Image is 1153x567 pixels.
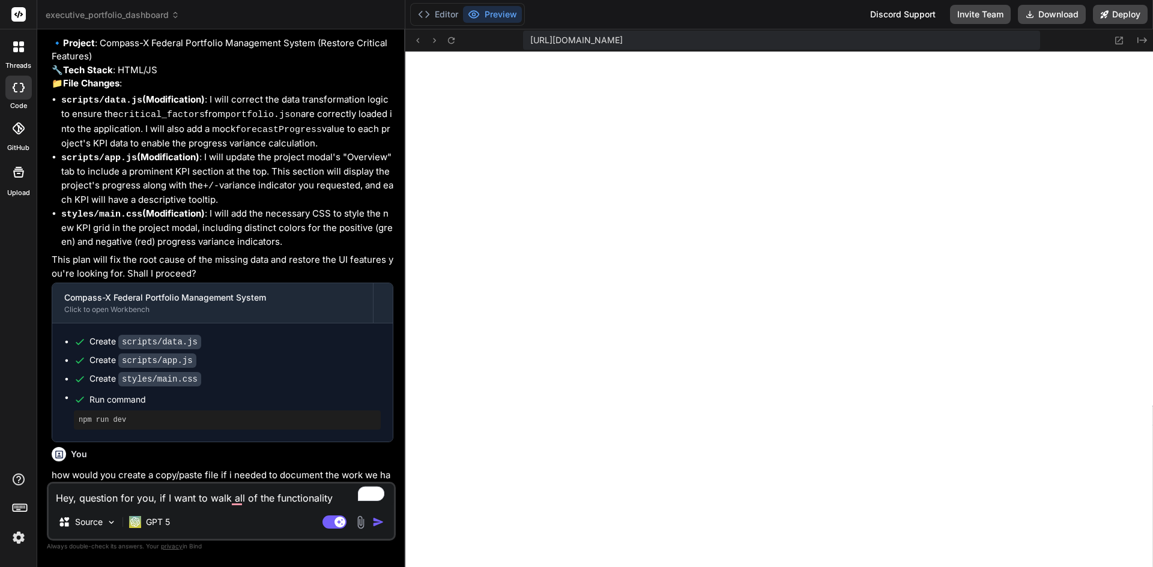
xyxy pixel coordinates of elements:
[52,283,373,323] button: Compass-X Federal Portfolio Management SystemClick to open Workbench
[89,354,196,367] div: Create
[61,153,137,163] code: scripts/app.js
[530,34,623,46] span: [URL][DOMAIN_NAME]
[61,208,205,219] strong: (Modification)
[863,5,943,24] div: Discord Support
[89,335,201,348] div: Create
[64,305,361,314] div: Click to open Workbench
[235,125,322,135] code: forecastProgress
[63,37,95,49] strong: Project
[61,95,142,106] code: scripts/data.js
[8,527,29,548] img: settings
[203,181,219,191] code: +/-
[75,516,103,528] p: Source
[354,515,368,529] img: attachment
[10,101,27,111] label: code
[79,415,376,425] pre: npm run dev
[1093,5,1148,24] button: Deploy
[372,516,384,528] img: icon
[7,188,30,198] label: Upload
[405,52,1153,567] iframe: Preview
[89,394,381,406] span: Run command
[106,517,117,527] img: Pick Models
[146,516,170,528] p: GPT 5
[7,143,29,153] label: GitHub
[61,209,142,220] code: styles/main.css
[63,64,113,76] strong: Tech Stack
[63,77,120,89] strong: File Changes
[61,151,199,163] strong: (Modification)
[5,61,31,71] label: threads
[118,372,201,386] code: styles/main.css
[129,516,141,528] img: GPT 5
[1018,5,1086,24] button: Download
[64,292,361,304] div: Compass-X Federal Portfolio Management System
[46,9,180,21] span: executive_portfolio_dashboard
[71,448,87,460] h6: You
[950,5,1011,24] button: Invite Team
[52,37,393,91] p: 🔹 : Compass-X Federal Portfolio Management System (Restore Critical Features) 🔧 : HTML/JS 📁 :
[413,6,463,23] button: Editor
[49,484,394,505] textarea: To enrich screen reader interactions, please activate Accessibility in Grammarly extension settings
[161,542,183,550] span: privacy
[118,353,196,368] code: scripts/app.js
[225,110,301,120] code: portfolio.json
[52,253,393,280] p: This plan will fix the root cause of the missing data and restore the UI features you're looking ...
[47,541,396,552] p: Always double-check its answers. Your in Bind
[463,6,522,23] button: Preview
[61,151,393,207] li: : I will update the project modal's "Overview" tab to include a prominent KPI section at the top....
[61,207,393,249] li: : I will add the necessary CSS to style the new KPI grid in the project modal, including distinct...
[89,373,201,385] div: Create
[52,469,393,496] p: how would you create a copy/paste file if i needed to document the work we have done here so that...
[118,110,205,120] code: critical_factors
[61,93,393,151] li: : I will correct the data transformation logic to ensure the from are correctly loaded into the a...
[118,335,201,349] code: scripts/data.js
[61,94,205,105] strong: (Modification)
